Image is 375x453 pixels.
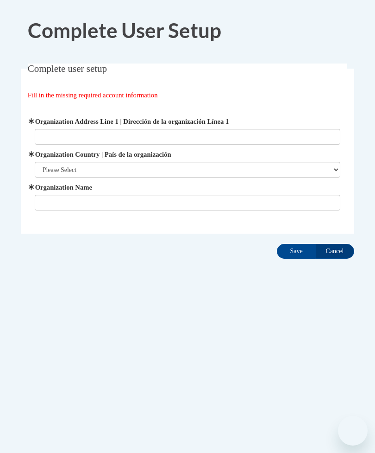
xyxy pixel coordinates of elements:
[35,116,341,127] label: Organization Address Line 1 | Dirección de la organización Línea 1
[277,244,316,259] input: Save
[35,149,341,160] label: Organization Country | País de la organización
[315,244,354,259] input: Cancel
[28,63,107,74] span: Complete user setup
[28,91,158,99] span: Fill in the missing required account information
[35,182,341,192] label: Organization Name
[338,416,368,446] iframe: Button to launch messaging window
[28,18,221,42] span: Complete User Setup
[35,195,341,211] input: Metadata input
[35,129,341,145] input: Metadata input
